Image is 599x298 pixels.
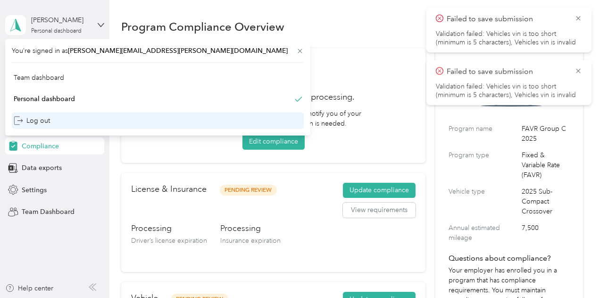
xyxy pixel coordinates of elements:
[68,47,288,55] span: [PERSON_NAME][EMAIL_ADDRESS][PERSON_NAME][DOMAIN_NAME]
[22,141,59,151] span: Compliance
[449,124,518,144] label: Program name
[436,30,582,47] li: Validation failed: Vehicles vin is too short (minimum is 5 characters), Vehicles vin is invalid
[14,116,50,126] div: Log out
[546,245,599,298] iframe: Everlance-gr Chat Button Frame
[220,237,281,245] span: Insurance expiration
[436,82,582,99] li: Validation failed: Vehicles vin is too short (minimum is 5 characters), Vehicles vin is invalid
[449,187,518,216] label: Vehicle type
[447,13,567,25] p: Failed to save submission
[220,185,277,196] span: Pending Review
[22,207,75,217] span: Team Dashboard
[131,183,207,196] h2: License & Insurance
[220,222,281,234] h3: Processing
[5,283,53,293] button: Help center
[343,183,416,198] button: Update compliance
[14,94,75,104] div: Personal dashboard
[131,222,207,234] h3: Processing
[12,46,304,56] span: You’re signed in as
[522,187,569,216] span: 2025 Sub-Compact Crossover
[449,150,518,180] label: Program type
[522,223,569,243] span: 7,500
[22,163,62,173] span: Data exports
[131,237,207,245] span: Driver’s license expiration
[22,185,47,195] span: Settings
[447,66,567,77] p: Failed to save submission
[343,203,416,218] button: View requirements
[14,73,64,83] div: Team dashboard
[449,253,569,264] h4: Questions about compliance?
[121,22,284,32] h1: Program Compliance Overview
[522,124,569,144] span: FAVR Group C 2025
[31,28,82,34] div: Personal dashboard
[522,150,569,180] span: Fixed & Variable Rate (FAVR)
[242,133,305,150] button: Edit compliance
[449,223,518,243] label: Annual estimated mileage
[31,15,90,25] div: [PERSON_NAME]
